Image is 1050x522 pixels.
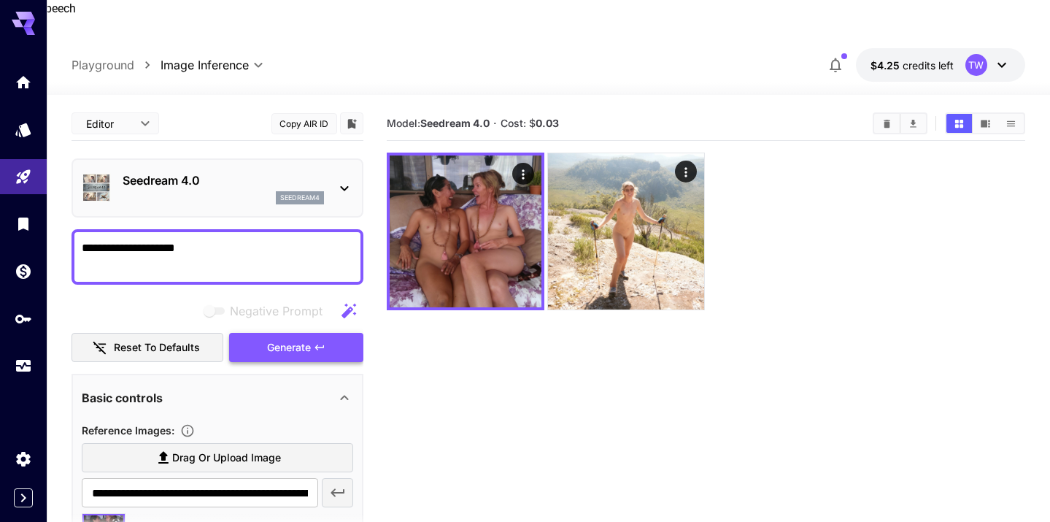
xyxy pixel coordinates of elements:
button: Clear All [874,114,900,133]
b: 0.03 [536,117,559,129]
span: Cost: $ [501,117,559,129]
p: Basic controls [82,389,163,407]
div: Home [15,73,32,91]
span: Negative Prompt [230,302,323,320]
p: Seedream 4.0 [123,172,324,189]
button: Download All [900,114,926,133]
span: Negative prompts are not compatible with the selected model. [201,302,334,320]
div: $4.24676 [871,58,954,73]
p: · [493,115,497,132]
button: Generate [229,333,363,363]
button: Show media in grid view [946,114,972,133]
button: Copy AIR ID [271,113,337,134]
button: Expand sidebar [14,488,33,507]
nav: breadcrumb [72,56,161,74]
div: Usage [15,357,32,375]
div: Clear AllDownload All [873,112,927,134]
div: Basic controls [82,380,353,415]
img: Z [390,156,541,307]
button: $4.24676TW [856,48,1025,82]
button: Upload a reference image to guide the result. This is needed for Image-to-Image or Inpainting. Su... [174,423,201,438]
div: Playground [15,168,32,186]
span: Model: [387,117,490,129]
button: Show media in list view [998,114,1024,133]
label: Drag or upload image [82,443,353,473]
div: Seedream 4.0seedream4 [82,166,353,210]
img: 2Q== [548,153,704,310]
div: Wallet [15,262,32,280]
button: Reset to defaults [72,333,223,363]
span: Image Inference [161,56,249,74]
div: Actions [513,163,535,185]
div: Show media in grid viewShow media in video viewShow media in list view [945,112,1025,134]
a: Playground [72,56,134,74]
div: Models [15,120,32,139]
div: TW [965,54,987,76]
p: seedream4 [280,193,320,203]
span: Drag or upload image [172,449,281,467]
span: Generate [267,339,311,357]
span: Reference Images : [82,424,174,437]
div: Library [15,215,32,233]
span: credits left [903,59,954,72]
div: API Keys [15,310,32,328]
div: Settings [15,450,32,468]
b: Seedream 4.0 [420,117,490,129]
span: $4.25 [871,59,903,72]
div: Actions [675,161,697,183]
button: Add to library [345,115,358,132]
button: Show media in video view [973,114,998,133]
span: Editor [86,116,131,131]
